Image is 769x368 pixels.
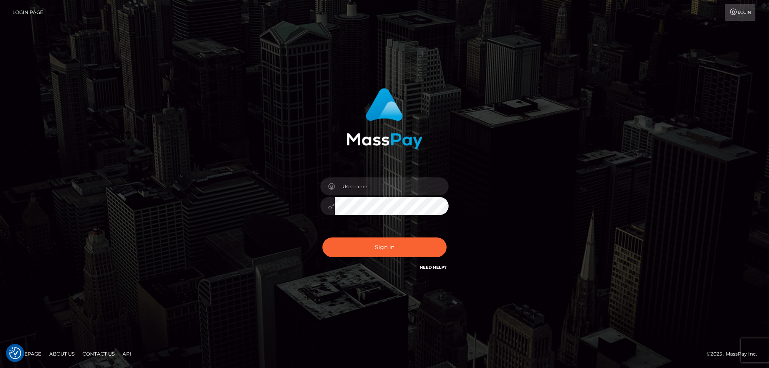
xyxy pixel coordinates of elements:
[9,347,21,359] img: Revisit consent button
[725,4,755,21] a: Login
[335,177,449,195] input: Username...
[79,348,118,360] a: Contact Us
[707,350,763,358] div: © 2025 , MassPay Inc.
[322,237,447,257] button: Sign in
[346,88,423,149] img: MassPay Login
[46,348,78,360] a: About Us
[9,347,21,359] button: Consent Preferences
[420,265,447,270] a: Need Help?
[12,4,43,21] a: Login Page
[119,348,135,360] a: API
[9,348,44,360] a: Homepage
